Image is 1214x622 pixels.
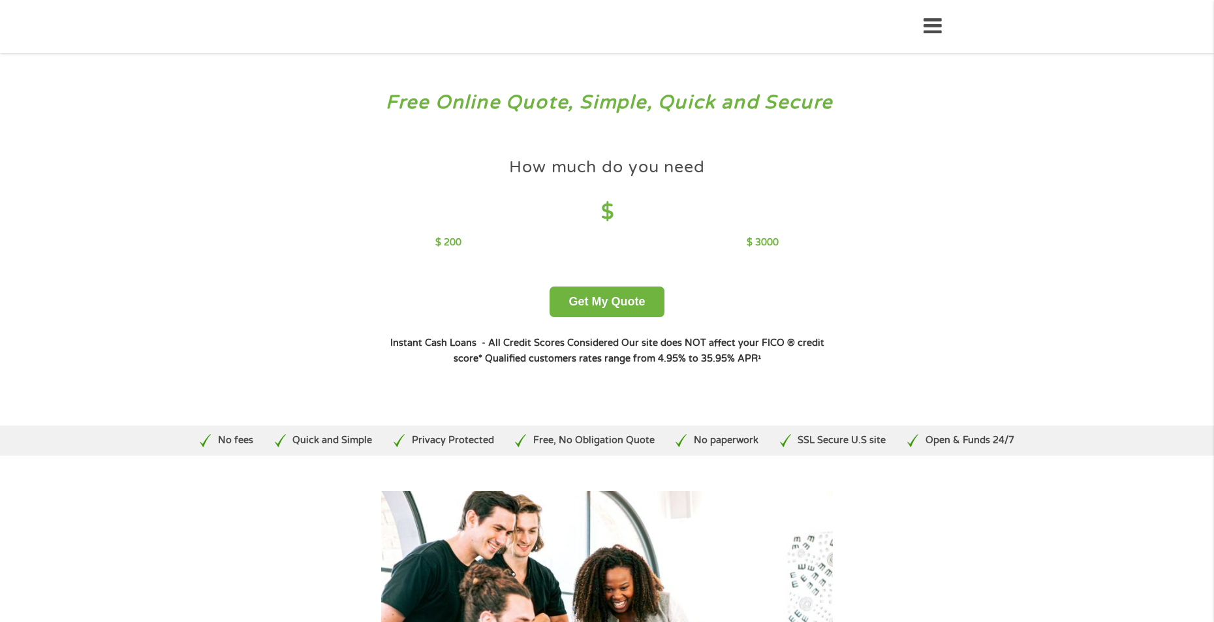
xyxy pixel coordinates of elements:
strong: Our site does NOT affect your FICO ® credit score* [454,337,824,364]
h4: How much do you need [509,157,705,178]
p: Open & Funds 24/7 [926,433,1014,448]
h4: $ [435,199,778,226]
p: Privacy Protected [412,433,494,448]
p: SSL Secure U.S site [798,433,886,448]
p: Quick and Simple [292,433,372,448]
strong: Instant Cash Loans - All Credit Scores Considered [390,337,619,349]
h3: Free Online Quote, Simple, Quick and Secure [38,91,1177,115]
p: No paperwork [694,433,758,448]
p: Free, No Obligation Quote [533,433,655,448]
p: $ 200 [435,236,461,250]
p: $ 3000 [747,236,779,250]
strong: Qualified customers rates range from 4.95% to 35.95% APR¹ [485,353,761,364]
p: No fees [218,433,253,448]
button: Get My Quote [550,287,664,317]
